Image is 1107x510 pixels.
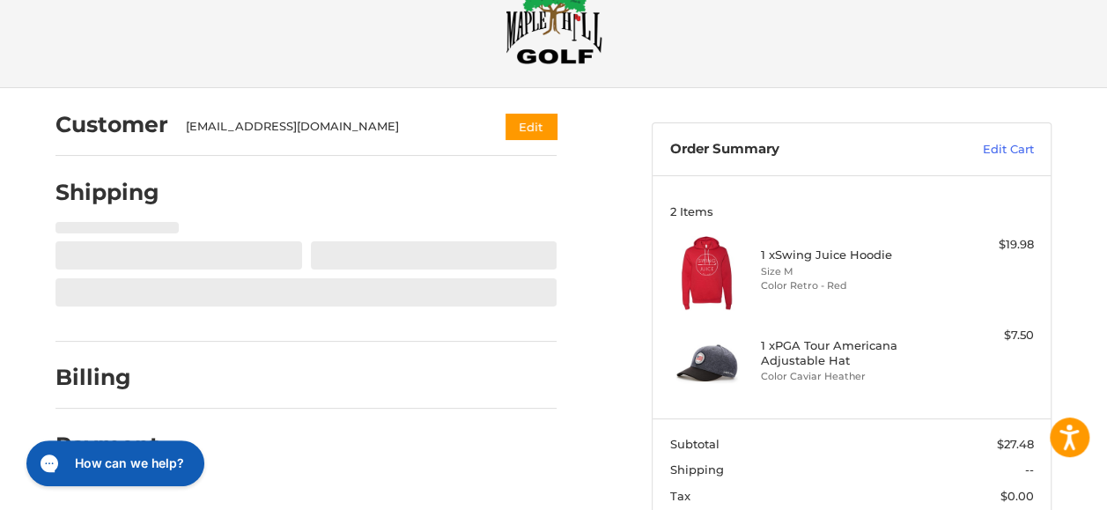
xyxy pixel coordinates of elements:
[1025,462,1034,477] span: --
[670,462,724,477] span: Shipping
[761,264,939,279] li: Size M
[506,114,557,139] button: Edit
[942,327,1033,344] div: $7.50
[761,338,939,367] h4: 1 x PGA Tour Americana Adjustable Hat
[918,141,1034,159] a: Edit Cart
[55,364,159,391] h2: Billing
[18,434,210,492] iframe: Gorgias live chat messenger
[942,236,1033,254] div: $19.98
[997,437,1034,451] span: $27.48
[670,204,1034,218] h3: 2 Items
[55,432,159,459] h2: Payment
[761,369,939,384] li: Color Caviar Heather
[55,179,159,206] h2: Shipping
[1000,489,1034,503] span: $0.00
[186,118,472,136] div: [EMAIL_ADDRESS][DOMAIN_NAME]
[670,489,690,503] span: Tax
[761,278,939,293] li: Color Retro - Red
[670,437,720,451] span: Subtotal
[670,141,918,159] h3: Order Summary
[761,248,939,262] h4: 1 x Swing Juice Hoodie
[55,111,168,138] h2: Customer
